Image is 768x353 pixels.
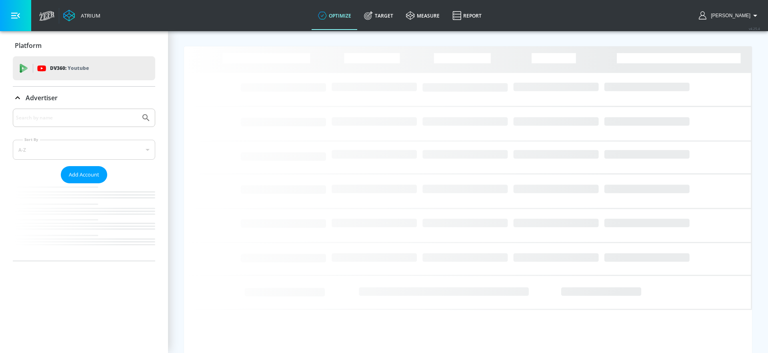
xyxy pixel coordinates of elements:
button: Add Account [61,166,107,183]
p: Advertiser [26,93,58,102]
span: v 4.25.4 [749,26,760,31]
div: Atrium [78,12,100,19]
div: Platform [13,34,155,57]
span: Add Account [69,170,99,179]
a: Target [358,1,400,30]
button: [PERSON_NAME] [699,11,760,20]
a: Report [446,1,488,30]
p: Youtube [68,64,89,72]
p: Platform [15,41,42,50]
div: Advertiser [13,109,155,261]
span: login as: anthony.rios@zefr.com [708,13,750,18]
a: optimize [312,1,358,30]
label: Sort By [23,137,40,142]
div: A-Z [13,140,155,160]
nav: list of Advertiser [13,183,155,261]
div: Advertiser [13,87,155,109]
input: Search by name [16,113,137,123]
a: measure [400,1,446,30]
div: DV360: Youtube [13,56,155,80]
a: Atrium [63,10,100,22]
p: DV360: [50,64,89,73]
